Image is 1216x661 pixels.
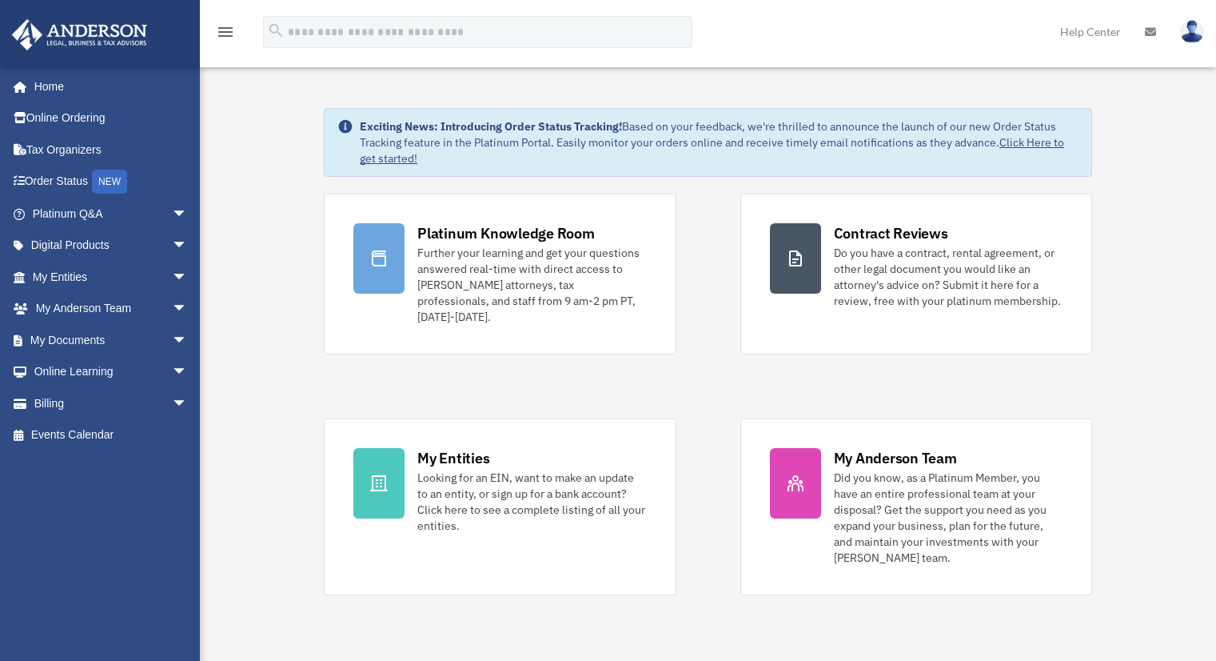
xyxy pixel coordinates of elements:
[172,324,204,357] span: arrow_drop_down
[172,261,204,294] span: arrow_drop_down
[11,387,212,419] a: Billingarrow_drop_down
[417,470,646,534] div: Looking for an EIN, want to make an update to an entity, or sign up for a bank account? Click her...
[267,22,285,39] i: search
[417,245,646,325] div: Further your learning and get your questions answered real-time with direct access to [PERSON_NAM...
[834,223,948,243] div: Contract Reviews
[172,293,204,326] span: arrow_drop_down
[172,198,204,230] span: arrow_drop_down
[834,448,957,468] div: My Anderson Team
[740,419,1092,595] a: My Anderson Team Did you know, as a Platinum Member, you have an entire professional team at your...
[360,118,1078,166] div: Based on your feedback, we're thrilled to announce the launch of our new Order Status Tracking fe...
[216,22,235,42] i: menu
[11,102,212,134] a: Online Ordering
[834,470,1063,566] div: Did you know, as a Platinum Member, you have an entire professional team at your disposal? Get th...
[417,448,489,468] div: My Entities
[740,194,1092,355] a: Contract Reviews Do you have a contract, rental agreement, or other legal document you would like...
[11,166,212,198] a: Order StatusNEW
[324,419,676,595] a: My Entities Looking for an EIN, want to make an update to an entity, or sign up for a bank accoun...
[216,28,235,42] a: menu
[11,230,212,262] a: Digital Productsarrow_drop_down
[11,356,212,388] a: Online Learningarrow_drop_down
[172,230,204,262] span: arrow_drop_down
[11,198,212,230] a: Platinum Q&Aarrow_drop_down
[360,135,1064,166] a: Click Here to get started!
[834,245,1063,309] div: Do you have a contract, rental agreement, or other legal document you would like an attorney's ad...
[7,19,152,50] img: Anderson Advisors Platinum Portal
[11,293,212,325] a: My Anderson Teamarrow_drop_down
[11,261,212,293] a: My Entitiesarrow_drop_down
[1180,20,1204,43] img: User Pic
[172,356,204,389] span: arrow_drop_down
[172,387,204,420] span: arrow_drop_down
[360,119,622,134] strong: Exciting News: Introducing Order Status Tracking!
[11,70,204,102] a: Home
[11,324,212,356] a: My Documentsarrow_drop_down
[11,419,212,451] a: Events Calendar
[92,170,127,194] div: NEW
[417,223,595,243] div: Platinum Knowledge Room
[324,194,676,355] a: Platinum Knowledge Room Further your learning and get your questions answered real-time with dire...
[11,134,212,166] a: Tax Organizers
